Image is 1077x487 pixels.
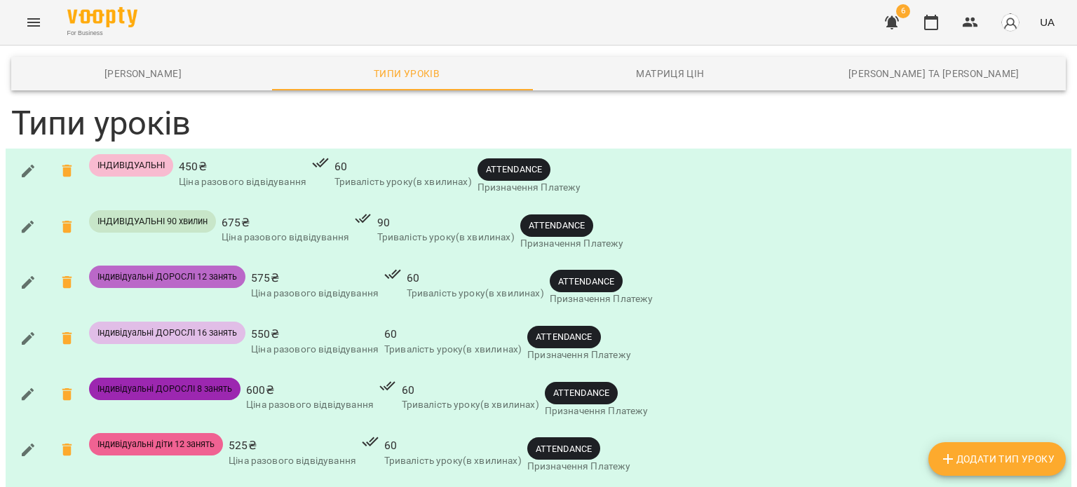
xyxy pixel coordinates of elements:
p: Ціна разового відвідування [229,454,356,468]
p: Призначення Платежу [550,292,653,306]
span: Індивідуальні ДОРОСЛІ 16 занять [89,327,245,339]
p: Ціна разового відвідування [246,398,374,412]
span: Індивідуальні діти 12 занять [89,438,223,451]
button: Додати Тип Уроку [928,442,1066,476]
span: Типи уроків [283,65,530,82]
p: Призначення Платежу [527,460,631,474]
span: Індивідуальні ДОРОСЛІ 8 занять [89,383,241,395]
span: 60 [407,270,544,287]
span: ATTENDANCE [520,219,593,232]
p: Призначення Платежу [520,237,624,251]
span: ATTENDANCE [527,442,600,455]
p: Призначення Платежу [545,404,649,418]
span: Ви впевнені що хочите видалити Індивідуальні ДОРОСЛІ 12 занять? [50,266,84,299]
span: ATTENDANCE [550,275,623,288]
button: UA [1034,9,1060,35]
span: Ви впевнені що хочите видалити Індивідуальні ДОРОСЛІ 16 занять? [50,322,84,355]
span: [PERSON_NAME] та [PERSON_NAME] [811,65,1057,82]
span: UA [1040,15,1055,29]
img: avatar_s.png [1001,13,1020,32]
h3: Типи уроків [11,104,1066,143]
span: 600 ₴ [246,382,374,399]
img: Voopty Logo [67,7,137,27]
span: Матриця цін [547,65,794,82]
p: Ціна разового відвідування [251,287,379,301]
span: 6 [896,4,910,18]
span: 450 ₴ [179,158,306,175]
span: 675 ₴ [222,214,349,231]
span: Ви впевнені що хочите видалити ІНДИВІДУАЛЬНІ 90 хвилин? [50,210,84,244]
span: ІНДИВІДУАЛЬНІ 90 хвилин [89,215,216,228]
span: Ви впевнені що хочите видалити Індивідуальні діти 12 занять? [50,433,84,467]
span: For Business [67,29,137,38]
p: Тривалість уроку(в хвилинах) [384,454,522,468]
p: Ціна разового відвідування [251,343,379,357]
span: ATTENDANCE [545,386,618,399]
button: Menu [17,6,50,39]
span: Ви впевнені що хочите видалити ІНДИВІДУАЛЬНІ? [50,154,84,188]
span: 60 [384,437,522,454]
p: Призначення Платежу [477,181,581,195]
p: Тривалість уроку(в хвилинах) [384,343,522,357]
span: 60 [334,158,472,175]
span: Ви впевнені що хочите видалити Індивідуальні ДОРОСЛІ 8 занять? [50,378,84,411]
span: ATTENDANCE [527,330,600,343]
span: 525 ₴ [229,437,356,454]
span: 90 [377,214,515,231]
p: Тривалість уроку(в хвилинах) [377,231,515,245]
span: 575 ₴ [251,270,379,287]
span: [PERSON_NAME] [20,65,266,82]
span: 60 [402,382,539,399]
p: Ціна разового відвідування [222,231,349,245]
span: 550 ₴ [251,326,379,343]
p: Ціна разового відвідування [179,175,306,189]
p: Тривалість уроку(в хвилинах) [402,398,539,412]
span: 60 [384,326,522,343]
span: Додати Тип Уроку [940,451,1055,467]
span: ІНДИВІДУАЛЬНІ [89,159,173,172]
span: ATTENDANCE [477,163,550,176]
p: Тривалість уроку(в хвилинах) [407,287,544,301]
p: Призначення Платежу [527,348,631,362]
span: Індивідуальні ДОРОСЛІ 12 занять [89,270,245,283]
p: Тривалість уроку(в хвилинах) [334,175,472,189]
